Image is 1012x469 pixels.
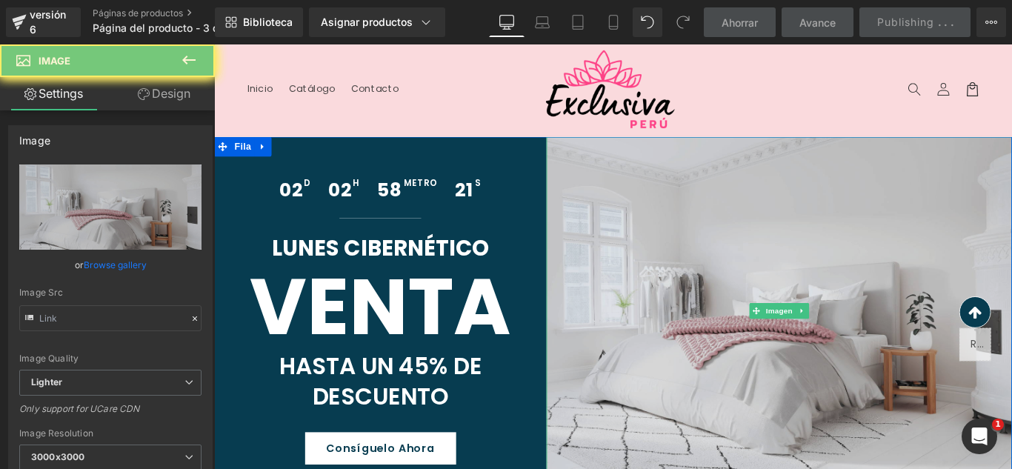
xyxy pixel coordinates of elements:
[144,34,216,65] a: Contacto
[84,252,147,278] a: Browse gallery
[596,7,631,37] a: Móvil
[30,8,66,36] font: versión 6
[40,233,333,356] font: VENTA
[153,42,207,57] font: Contacto
[184,150,212,177] span: 58
[962,419,997,454] iframe: Chat en vivo de Intercom
[19,287,202,298] div: Image Src
[45,104,64,126] a: Expandir / Contraer
[93,21,313,34] font: Página del producto - 3 de octubre, 18:42:13
[19,305,202,331] input: Link
[799,16,836,29] font: Avance
[560,7,596,37] a: Tableta
[37,42,67,57] font: Inicio
[28,34,76,65] a: Inicio
[19,126,50,147] div: Image
[31,451,84,462] b: 3000x3000
[93,7,183,19] font: Páginas de productos
[19,403,202,425] div: Only support for UCare CDN
[371,6,519,95] img: Exclusiva Perú
[213,149,251,163] font: METRO
[877,16,934,28] span: Publishing
[976,7,1006,37] button: Más
[525,7,560,37] a: Computadora portátil
[620,295,650,305] font: Imagen
[19,353,202,364] div: Image Quality
[293,149,301,163] font: S
[6,7,81,37] a: versión 6
[31,376,62,387] b: Lighter
[128,150,154,177] span: 02
[668,7,698,37] button: Rehacer
[110,77,218,110] a: Design
[489,7,525,37] a: De oficina
[19,257,202,273] div: or
[101,149,109,163] font: D
[859,7,971,37] button: Publishing
[84,42,136,57] font: Catálogo
[23,109,41,121] font: Fila
[39,55,70,67] span: Image
[64,211,309,246] font: LUNES CIBERNÉTICO
[156,149,164,163] font: H
[722,16,758,29] font: Ahorrar
[215,7,303,37] a: Nueva Biblioteca
[243,16,293,28] font: Biblioteca
[653,290,668,308] a: Expandir / Contraer
[76,34,145,65] a: Catálogo
[73,343,300,413] font: HASTA UN 45% DE DESCUENTO
[126,445,248,462] font: Consíguelo ahora
[633,7,662,37] button: Deshacer
[271,150,292,177] span: 21
[73,150,99,177] span: 02
[770,34,803,67] summary: Búsqueda
[93,7,263,19] a: Páginas de productos
[19,428,202,439] div: Image Resolution
[321,16,413,28] font: Asignar productos
[782,7,853,37] a: Avance
[995,419,1001,429] font: 1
